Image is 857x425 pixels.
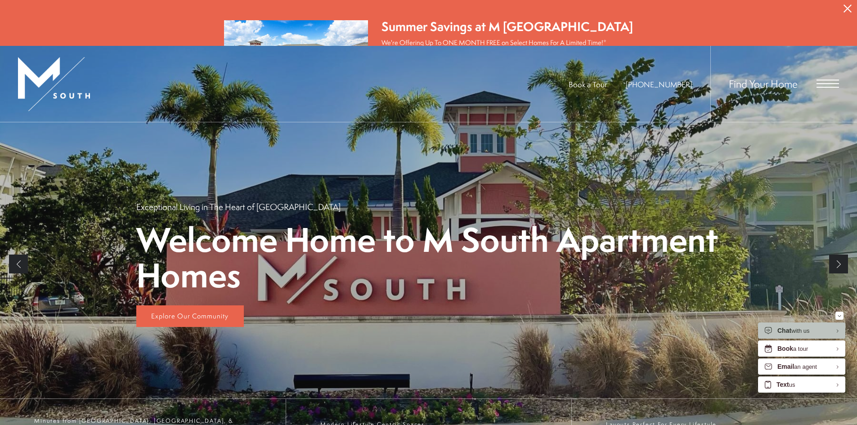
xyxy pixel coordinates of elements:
a: Find Your Home [729,76,798,91]
a: Next [829,255,848,273]
img: Summer Savings at M South Apartments [224,20,368,104]
a: Previous [9,255,28,273]
span: [PHONE_NUMBER] [626,79,692,89]
p: We're Offering Up To ONE MONTH FREE on Select Homes For A Limited Time!* Call Our Friendly Leasin... [381,38,633,66]
button: Open Menu [817,80,839,88]
a: Call Us at 813-570-8014 [626,79,692,89]
span: Explore Our Community [151,311,229,321]
p: Exceptional Living in The Heart of [GEOGRAPHIC_DATA] [136,201,341,213]
p: Welcome Home to M South Apartment Homes [136,222,721,293]
div: Summer Savings at M [GEOGRAPHIC_DATA] [381,18,633,36]
a: Book a Tour [569,79,607,89]
a: Explore Our Community [136,305,244,327]
img: MSouth [18,57,90,111]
